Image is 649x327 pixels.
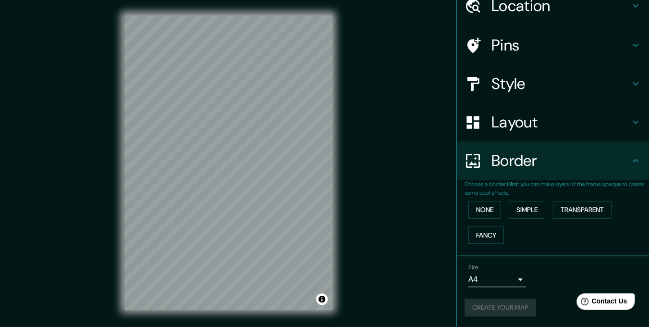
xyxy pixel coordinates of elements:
[563,289,638,316] iframe: Help widget launcher
[457,141,649,180] div: Border
[491,151,630,170] h4: Border
[491,74,630,93] h4: Style
[457,103,649,141] div: Layout
[316,293,328,305] button: Toggle attribution
[553,201,612,219] button: Transparent
[124,15,332,310] canvas: Map
[507,180,518,188] b: Hint
[468,226,504,244] button: Fancy
[468,272,526,287] div: A4
[491,36,630,55] h4: Pins
[465,180,649,197] p: Choose a border. : you can make layers of the frame opaque to create some cool effects.
[457,26,649,64] div: Pins
[468,201,501,219] button: None
[491,113,630,132] h4: Layout
[509,201,545,219] button: Simple
[468,264,478,272] label: Size
[457,64,649,103] div: Style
